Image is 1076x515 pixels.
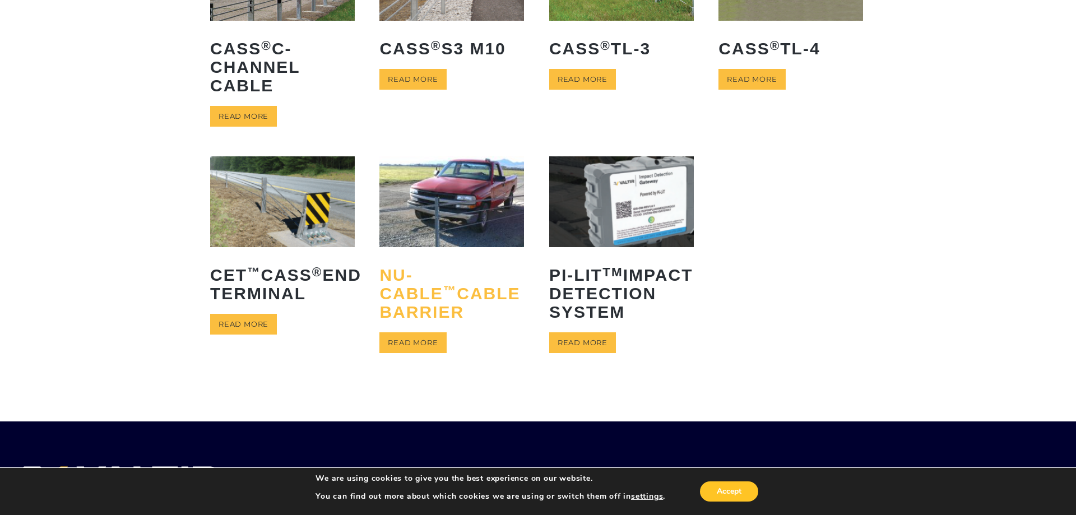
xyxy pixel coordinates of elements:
[210,257,355,311] h2: CET CASS End Terminal
[379,31,524,66] h2: CASS S3 M10
[210,106,277,127] a: Read more about “CASS® C-Channel Cable”
[896,466,1059,476] h2: FOLLOW US
[443,284,457,298] sup: ™
[549,31,694,66] h2: CASS TL-3
[379,69,446,90] a: Read more about “CASS® S3 M10”
[770,39,781,53] sup: ®
[718,69,785,90] a: Read more about “CASS® TL-4”
[316,474,665,484] p: We are using cookies to give you the best experience on our website.
[261,39,272,53] sup: ®
[316,491,665,502] p: You can find out more about which cookies we are using or switch them off in .
[716,466,879,476] h2: VALTIR
[700,481,758,502] button: Accept
[718,31,863,66] h2: CASS TL-4
[210,31,355,103] h2: CASS C-Channel Cable
[210,156,355,310] a: CET™CASS®End Terminal
[379,257,524,330] h2: NU-CABLE Cable Barrier
[210,314,277,335] a: Read more about “CET™ CASS® End Terminal”
[549,69,616,90] a: Read more about “CASS® TL-3”
[600,39,611,53] sup: ®
[602,265,623,279] sup: TM
[549,156,694,329] a: PI-LITTMImpact Detection System
[431,39,442,53] sup: ®
[549,257,694,330] h2: PI-LIT Impact Detection System
[312,265,323,279] sup: ®
[379,332,446,353] a: Read more about “NU-CABLE™ Cable Barrier”
[247,265,261,279] sup: ™
[379,156,524,329] a: NU-CABLE™Cable Barrier
[17,466,220,494] img: VALTIR
[549,332,616,353] a: Read more about “PI-LITTM Impact Detection System”
[631,491,663,502] button: settings
[536,466,699,476] h2: MEDIA CENTER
